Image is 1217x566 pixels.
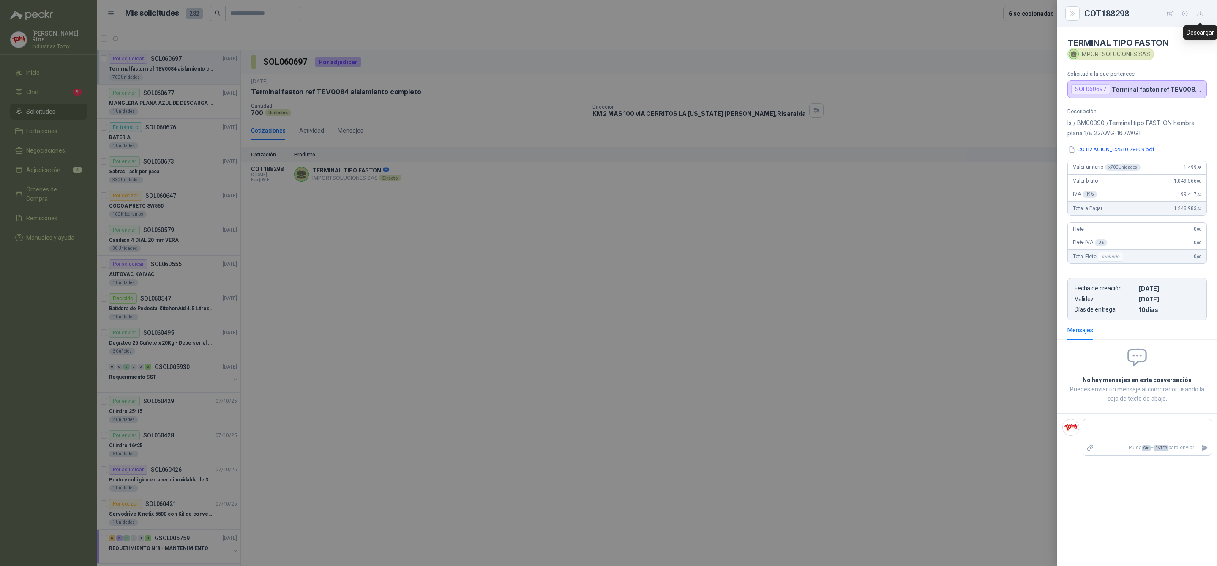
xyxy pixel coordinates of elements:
p: Fecha de creación [1075,285,1135,292]
button: Close [1067,8,1078,19]
p: Pulsa + para enviar [1097,440,1198,455]
span: 1.499 [1184,164,1201,170]
span: 0 [1194,254,1201,260]
img: Company Logo [1063,419,1079,435]
span: Valor unitario [1073,164,1141,171]
button: Enviar [1198,440,1212,455]
span: 199.417 [1178,191,1201,197]
span: 1.049.566 [1174,178,1201,184]
span: Flete IVA [1073,239,1107,246]
span: ,00 [1196,227,1201,232]
div: 0 % [1095,239,1107,246]
span: ,00 [1196,254,1201,259]
p: Días de entrega [1075,306,1135,313]
p: Descripción [1067,108,1207,115]
h2: No hay mensajes en esta conversación [1067,375,1207,385]
h4: TERMINAL TIPO FASTON [1067,38,1207,48]
div: Incluido [1098,252,1123,262]
div: SOL060697 [1071,84,1110,94]
div: 19 % [1083,191,1097,198]
span: ,00 [1196,241,1201,245]
span: 0 [1194,226,1201,232]
span: Total a Pagar [1073,205,1102,211]
span: Flete [1073,226,1084,232]
div: Mensajes [1067,325,1093,335]
span: ,38 [1196,165,1201,170]
span: Ctrl [1142,445,1151,451]
span: Valor bruto [1073,178,1097,184]
span: 0 [1194,240,1201,246]
p: Is / BM00390 /Terminal tipo FAST-ON hembra plana 1/8 22AWG-16 AWGT [1067,118,1207,138]
span: ,54 [1196,206,1201,211]
p: 10 dias [1139,306,1200,313]
span: 1.248.983 [1174,205,1201,211]
span: ,54 [1196,192,1201,197]
p: Puedes enviar un mensaje al comprador usando la caja de texto de abajo. [1067,385,1207,403]
button: COTIZACION_C2510-28609.pdf [1067,145,1155,154]
label: Adjuntar archivos [1083,440,1097,455]
p: Terminal faston ref TEV0084 aislamiento completo [1112,86,1203,93]
div: COT188298 [1084,7,1207,20]
div: x 700 Unidades [1105,164,1141,171]
p: [DATE] [1139,295,1200,303]
span: ,00 [1196,179,1201,183]
span: ENTER [1154,445,1168,451]
p: Solicitud a la que pertenece [1067,71,1207,77]
div: IMPORTSOLUCIONES SAS [1067,48,1154,60]
span: IVA [1073,191,1097,198]
span: Total Flete [1073,252,1125,262]
p: [DATE] [1139,285,1200,292]
p: Validez [1075,295,1135,303]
